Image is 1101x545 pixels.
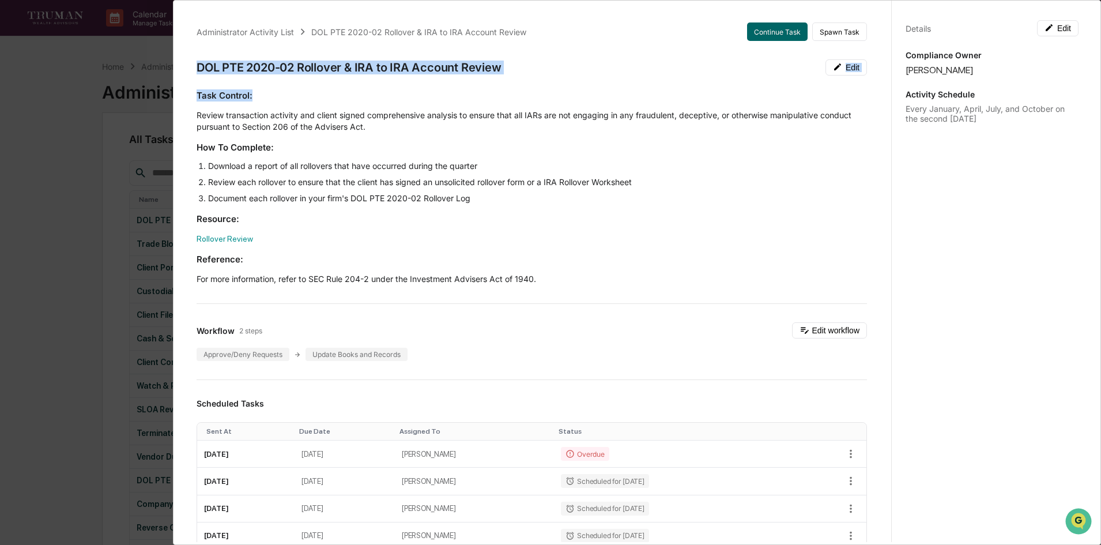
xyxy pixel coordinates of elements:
[306,348,408,361] div: Update Books and Records
[906,50,1079,60] p: Compliance Owner
[295,468,395,495] td: [DATE]
[561,474,648,488] div: Scheduled for [DATE]
[395,495,554,523] td: [PERSON_NAME]
[197,468,295,495] td: [DATE]
[95,145,143,157] span: Attestations
[12,168,21,178] div: 🔎
[30,52,190,65] input: Clear
[12,88,32,109] img: 1746055101610-c473b297-6a78-478c-a979-82029cc54cd1
[197,326,235,336] span: Workflow
[197,213,239,224] strong: Resource:
[395,468,554,495] td: [PERSON_NAME]
[906,65,1079,76] div: [PERSON_NAME]
[399,427,549,435] div: Toggle SortBy
[197,61,502,74] div: DOL PTE 2020-02 Rollover & IRA to IRA Account Review
[197,90,252,101] strong: Task Control:
[559,427,788,435] div: Toggle SortBy
[23,145,74,157] span: Preclearance
[561,502,648,516] div: Scheduled for [DATE]
[197,495,295,523] td: [DATE]
[197,234,253,243] a: Rollover Review
[825,59,867,76] button: Edit
[12,146,21,156] div: 🖐️
[395,441,554,468] td: [PERSON_NAME]
[197,399,867,408] h3: Scheduled Tasks
[197,110,867,133] p: Review transaction activity and client signed comprehensive analysis to ensure that all IARs are ...
[197,273,867,285] p: For more information, refer to SEC Rule 204-2 under the Investment Advisers Act of 1940.
[295,495,395,523] td: [DATE]
[81,195,139,204] a: Powered byPylon
[299,427,390,435] div: Toggle SortBy
[208,176,867,188] li: Review each rollover to ensure that the client has signed an unsolicited rollover form or a IRA R...
[79,141,148,161] a: 🗄️Attestations
[197,441,295,468] td: [DATE]
[84,146,93,156] div: 🗄️
[208,160,867,172] li: Download a report of all rollovers that have occurred during the quarter
[812,22,867,41] button: Spawn Task
[906,89,1079,99] p: Activity Schedule
[197,27,294,37] div: Administrator Activity List
[239,326,262,335] span: 2 steps
[7,163,77,183] a: 🔎Data Lookup
[295,441,395,468] td: [DATE]
[561,529,648,543] div: Scheduled for [DATE]
[39,100,146,109] div: We're available if you need us!
[115,196,139,204] span: Pylon
[39,88,189,100] div: Start new chat
[311,27,526,37] div: DOL PTE 2020-02 Rollover & IRA to IRA Account Review
[206,427,290,435] div: Toggle SortBy
[747,22,808,41] button: Continue Task
[197,348,289,361] div: Approve/Deny Requests
[1064,507,1095,538] iframe: Open customer support
[792,322,867,339] button: Edit workflow
[208,193,867,204] li: Document each rollover in your firm's DOL PTE 2020-02 Rollover Log
[1037,20,1079,36] button: Edit
[196,92,210,106] button: Start new chat
[906,104,1079,123] div: Every January, April, July, and October on the second [DATE]
[197,254,243,265] strong: Reference:
[23,167,73,179] span: Data Lookup
[7,141,79,161] a: 🖐️Preclearance
[12,24,210,43] p: How can we help?
[561,447,609,461] div: Overdue
[906,24,931,33] div: Details
[197,142,274,153] strong: How To Complete:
